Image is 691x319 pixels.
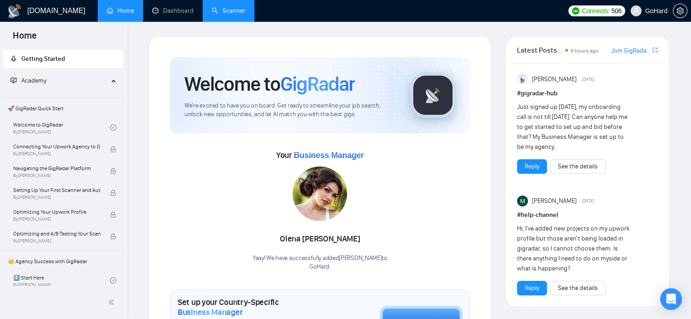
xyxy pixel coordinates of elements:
a: export [652,46,658,54]
span: 👑 Agency Success with GigRadar [4,252,123,270]
h1: # gigradar-hub [517,88,658,98]
a: 1️⃣ Start HereBy[PERSON_NAME] [13,270,110,290]
img: Milan Stojanovic [517,196,528,206]
span: We're excited to have you on board. Get ready to streamline your job search, unlock new opportuni... [184,102,396,119]
span: [DATE] [582,75,594,83]
li: Getting Started [3,50,124,68]
h1: Set up your Country-Specific [178,297,334,317]
button: Reply [517,159,547,174]
span: Navigating the GigRadar Platform [13,164,100,173]
div: Yaay! We have successfully added [PERSON_NAME] to [253,254,388,271]
a: setting [673,7,687,15]
h1: # help-channel [517,210,658,220]
img: logo [7,4,22,19]
img: 1687087429251-245.jpg [293,167,347,221]
span: By [PERSON_NAME] [13,173,100,178]
span: Academy [10,77,46,84]
span: fund-projection-screen [10,77,17,83]
span: By [PERSON_NAME] [13,195,100,200]
span: lock [110,168,116,174]
span: Connecting Your Upwork Agency to GigRadar [13,142,100,151]
span: 506 [611,6,621,16]
a: See the details [558,162,598,172]
button: setting [673,4,687,18]
img: upwork-logo.png [572,7,579,15]
span: Connects: [582,6,609,16]
a: homeHome [107,7,134,15]
button: See the details [550,281,606,295]
img: Anisuzzaman Khan [517,74,528,85]
span: By [PERSON_NAME] [13,151,100,157]
span: [PERSON_NAME] [532,74,576,84]
span: GigRadar [280,72,355,96]
span: lock [110,146,116,152]
a: Join GigRadar Slack Community [611,46,651,56]
p: GoHard . [253,263,388,271]
span: 8 hours ago [571,48,599,54]
h1: Welcome to [184,72,355,96]
span: Optimizing Your Upwork Profile [13,207,100,216]
span: Setting Up Your First Scanner and Auto-Bidder [13,186,100,195]
span: check-circle [110,277,116,284]
button: See the details [550,159,606,174]
span: double-left [108,298,117,307]
span: By [PERSON_NAME] [13,216,100,222]
a: Reply [525,283,539,293]
span: [PERSON_NAME] [532,196,576,206]
a: searchScanner [212,7,245,15]
div: Just signed up [DATE], my onboarding call is not till [DATE]. Can anyone help me to get started t... [517,102,630,152]
span: rocket [10,55,17,62]
span: lock [110,211,116,218]
span: Home [5,29,44,48]
a: Reply [525,162,539,172]
span: 🚀 GigRadar Quick Start [4,99,123,118]
span: Business Manager [178,307,243,317]
span: [DATE] [582,197,594,205]
span: Academy [21,77,46,84]
button: Reply [517,281,547,295]
span: Latest Posts from the GigRadar Community [517,44,562,56]
a: See the details [558,283,598,293]
span: Your [276,150,364,160]
a: Welcome to GigRadarBy[PERSON_NAME] [13,118,110,137]
span: check-circle [110,124,116,131]
span: Optimizing and A/B Testing Your Scanner for Better Results [13,229,100,238]
span: user [633,8,639,14]
span: Business Manager [293,151,363,160]
div: Olena [PERSON_NAME] [253,231,388,247]
span: By [PERSON_NAME] [13,238,100,244]
span: lock [110,190,116,196]
img: gigradar-logo.png [410,73,456,118]
div: Hi, I've added new projects on my upwork profile but those aren't being loaded in gigradar, so I ... [517,224,630,274]
span: Getting Started [21,55,65,63]
a: dashboardDashboard [152,7,194,15]
span: lock [110,233,116,240]
div: Open Intercom Messenger [660,288,682,310]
